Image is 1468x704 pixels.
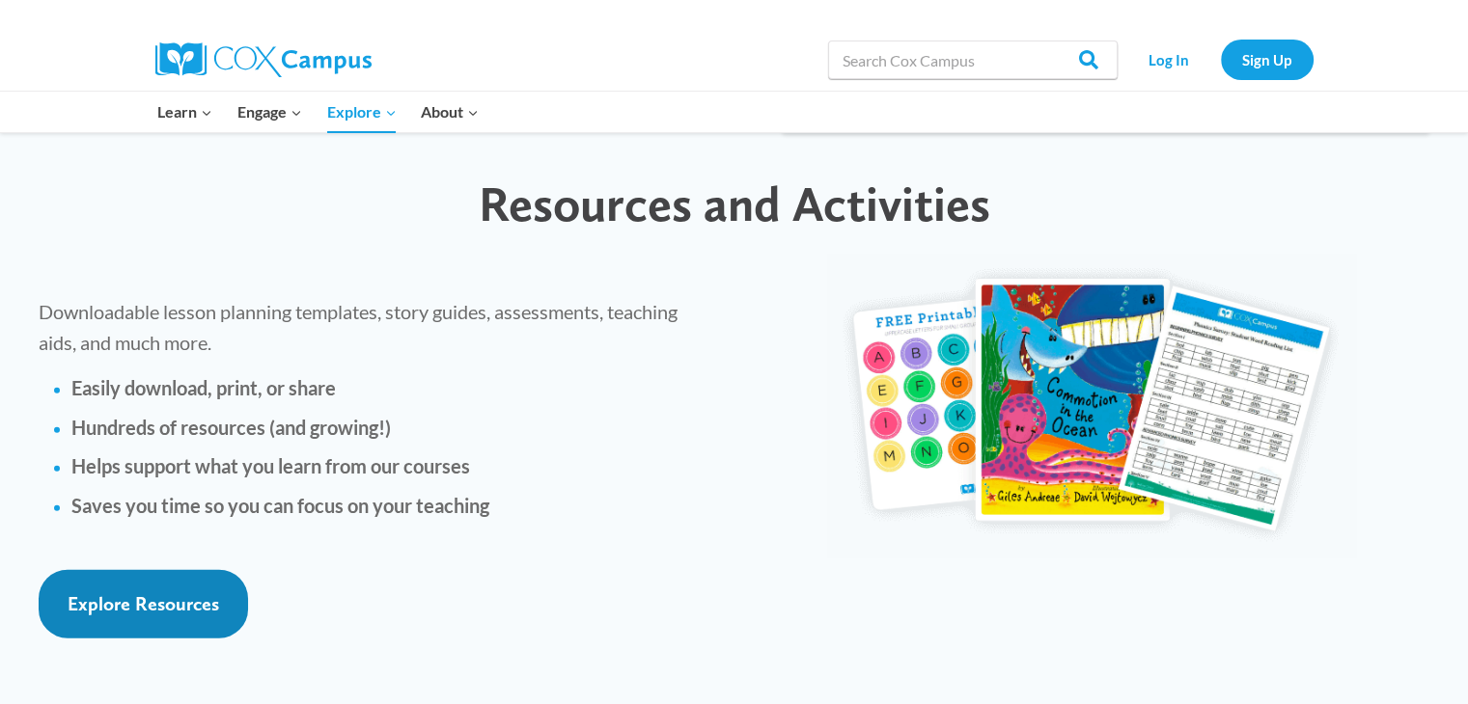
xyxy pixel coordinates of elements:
span: Explore Resources [68,592,219,615]
button: Child menu of Learn [146,92,226,132]
input: Search Cox Campus [828,41,1118,79]
strong: Easily download, print, or share [71,376,336,399]
button: Child menu of Explore [315,92,409,132]
strong: Helps support what you learn from our courses [71,454,470,477]
span: Downloadable lesson planning templates, story guides, assessments, teaching aids, and much more. [39,300,678,354]
nav: Secondary Navigation [1127,40,1314,79]
a: Log In [1127,40,1211,79]
strong: Saves you time so you can focus on your teaching [71,494,489,517]
a: Sign Up [1221,40,1314,79]
button: Child menu of Engage [225,92,315,132]
nav: Primary Navigation [146,92,491,132]
button: Child menu of About [408,92,491,132]
strong: Hundreds of resources (and growing!) [71,416,391,439]
img: Cox Campus [155,42,372,77]
img: educator-courses-img [826,254,1357,560]
span: Resources and Activities [479,174,990,233]
a: Explore Resources [39,570,248,638]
